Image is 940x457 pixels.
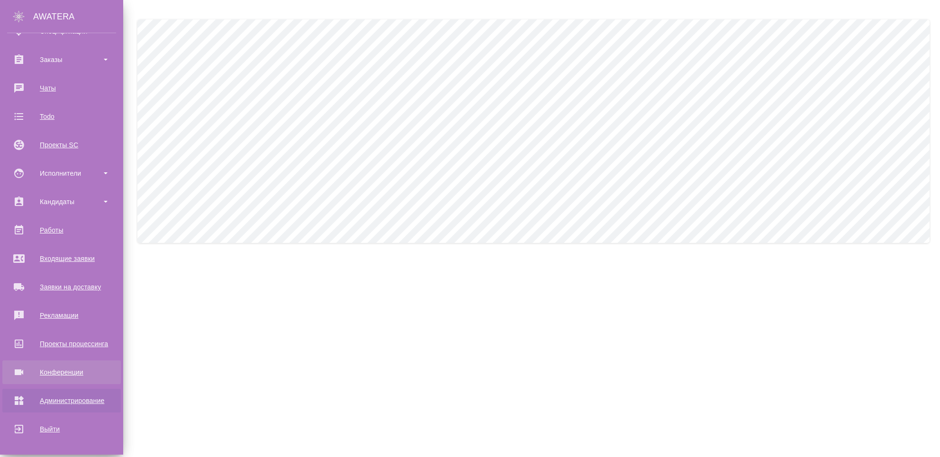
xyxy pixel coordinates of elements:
div: Рекламации [7,308,116,323]
div: Заказы [7,53,116,67]
div: Исполнители [7,166,116,180]
div: Заявки на доставку [7,280,116,294]
a: Проекты процессинга [2,332,121,356]
a: Конференции [2,360,121,384]
div: Работы [7,223,116,237]
a: Todo [2,105,121,128]
div: Конференции [7,365,116,379]
div: Проекты процессинга [7,337,116,351]
a: Работы [2,218,121,242]
a: Выйти [2,417,121,441]
a: Администрирование [2,389,121,412]
div: Выйти [7,422,116,436]
a: Проекты SC [2,133,121,157]
div: Кандидаты [7,195,116,209]
a: Чаты [2,76,121,100]
a: Рекламации [2,304,121,327]
div: AWATERA [33,7,123,26]
div: Администрирование [7,394,116,408]
a: Заявки на доставку [2,275,121,299]
div: Входящие заявки [7,251,116,266]
div: Проекты SC [7,138,116,152]
div: Чаты [7,81,116,95]
a: Входящие заявки [2,247,121,270]
div: Todo [7,109,116,124]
